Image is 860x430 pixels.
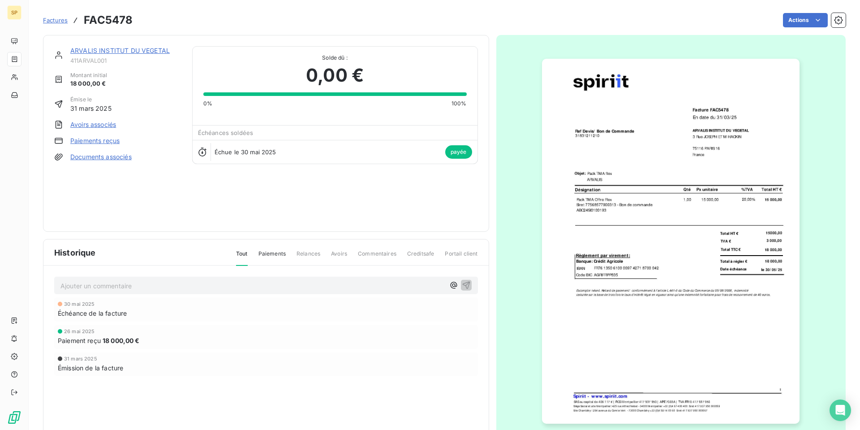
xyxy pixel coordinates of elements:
span: Historique [54,247,96,259]
button: Actions [783,13,828,27]
span: 0,00 € [306,62,364,89]
span: 31 mars 2025 [70,104,112,113]
h3: FAC5478 [84,12,133,28]
div: SP [7,5,21,20]
span: Portail client [445,250,477,265]
span: 411ARVAL001 [70,57,181,64]
span: Paiements [258,250,286,265]
span: Montant initial [70,71,107,79]
span: Creditsafe [407,250,434,265]
span: 30 mai 2025 [64,301,95,307]
a: ARVALIS INSTITUT DU VEGETAL [70,47,170,54]
img: invoice_thumbnail [542,59,800,424]
a: Avoirs associés [70,120,116,129]
span: 18 000,00 € [103,336,140,345]
span: Solde dû : [203,54,467,62]
span: Factures [43,17,68,24]
span: Commentaires [358,250,396,265]
a: Factures [43,16,68,25]
span: Relances [297,250,320,265]
span: 26 mai 2025 [64,329,95,334]
span: Échéances soldées [198,129,254,136]
span: Échéance de la facture [58,308,127,318]
span: 18 000,00 € [70,79,107,88]
a: Documents associés [70,152,132,161]
img: Logo LeanPay [7,410,21,425]
span: Émise le [70,96,112,104]
span: Tout [236,250,248,266]
span: Échue le 30 mai 2025 [215,148,276,156]
span: Émission de la facture [58,363,123,373]
span: 31 mars 2025 [64,356,97,361]
span: 0% [203,100,212,108]
a: Paiements reçus [70,136,120,145]
span: payée [445,145,472,159]
div: Open Intercom Messenger [830,400,851,421]
span: Paiement reçu [58,336,101,345]
span: 100% [451,100,467,108]
span: Avoirs [331,250,347,265]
